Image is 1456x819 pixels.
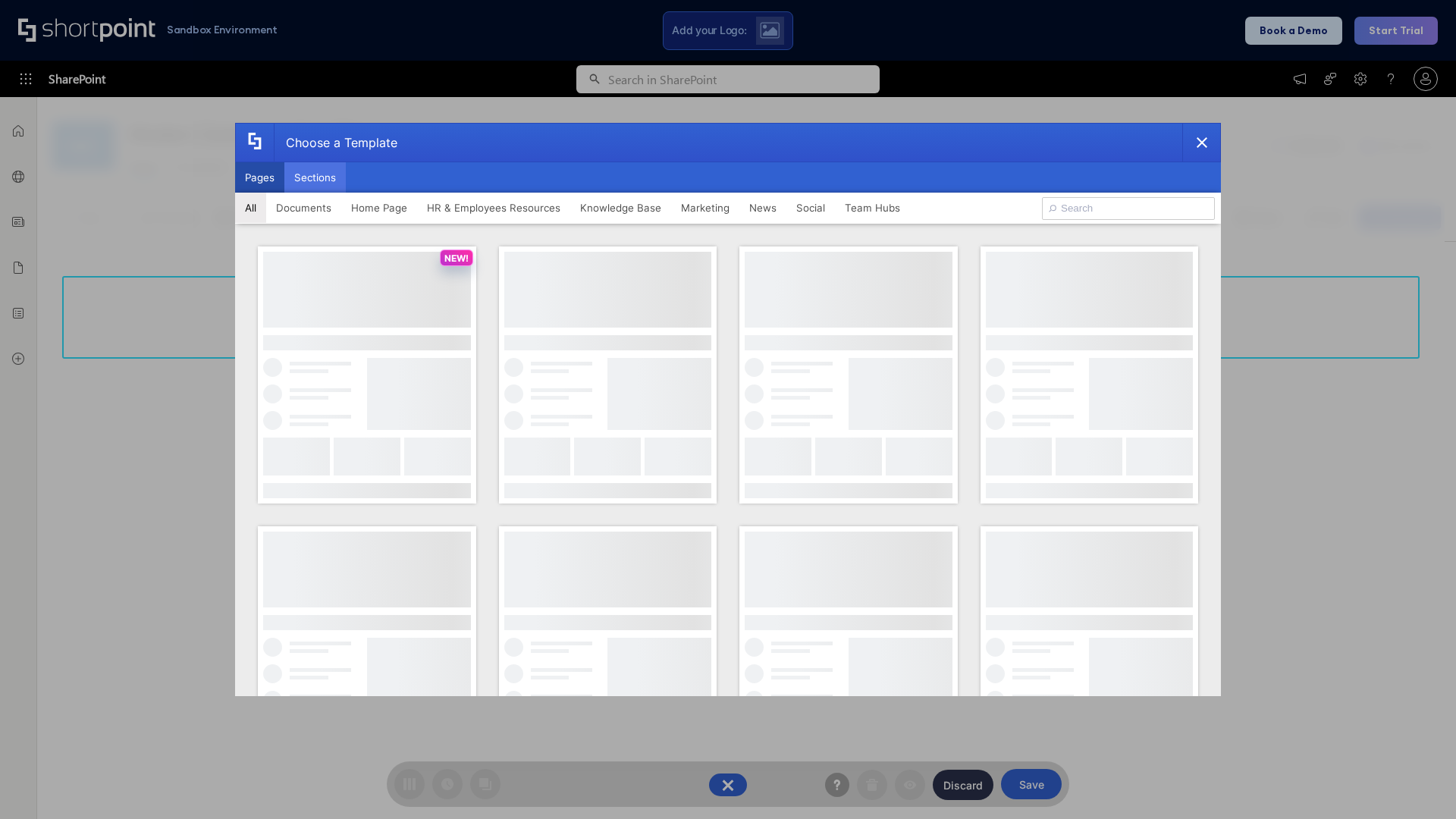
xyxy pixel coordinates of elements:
button: News [739,193,786,223]
button: Team Hubs [835,193,910,223]
p: NEW! [444,253,469,264]
button: Pages [235,162,284,193]
iframe: Chat Widget [1380,746,1456,819]
button: HR & Employees Resources [417,193,570,223]
button: Documents [266,193,341,223]
button: Knowledge Base [570,193,671,223]
button: All [235,193,266,223]
button: Marketing [671,193,739,223]
button: Home Page [341,193,417,223]
button: Social [786,193,835,223]
div: Choose a Template [274,124,397,162]
div: template selector [235,123,1221,696]
input: Search [1042,197,1215,220]
button: Sections [284,162,346,193]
